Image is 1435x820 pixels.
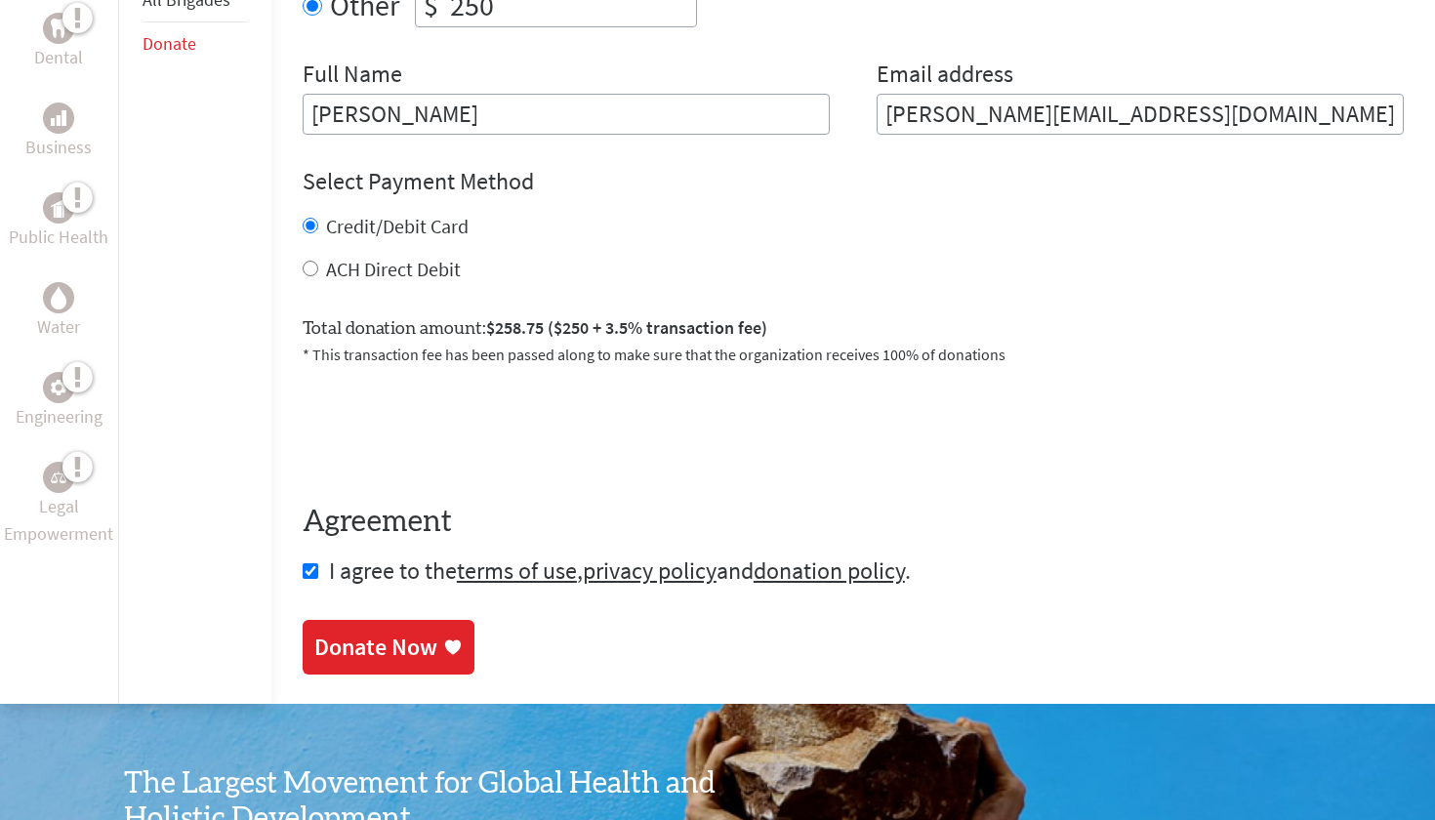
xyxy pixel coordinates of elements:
[43,462,74,493] div: Legal Empowerment
[51,198,66,218] img: Public Health
[303,166,1404,197] h4: Select Payment Method
[9,224,108,251] p: Public Health
[754,555,905,586] a: donation policy
[303,505,1404,540] h4: Agreement
[16,372,102,430] a: EngineeringEngineering
[877,59,1013,94] label: Email address
[314,632,437,663] div: Donate Now
[34,13,83,71] a: DentalDental
[4,493,114,548] p: Legal Empowerment
[51,110,66,126] img: Business
[143,32,196,55] a: Donate
[37,313,80,341] p: Water
[51,20,66,38] img: Dental
[51,380,66,395] img: Engineering
[51,471,66,483] img: Legal Empowerment
[329,555,911,586] span: I agree to the , and .
[37,282,80,341] a: WaterWater
[9,192,108,251] a: Public HealthPublic Health
[486,316,767,339] span: $258.75 ($250 + 3.5% transaction fee)
[43,372,74,403] div: Engineering
[303,389,599,466] iframe: reCAPTCHA
[34,44,83,71] p: Dental
[583,555,717,586] a: privacy policy
[25,102,92,161] a: BusinessBusiness
[457,555,577,586] a: terms of use
[43,282,74,313] div: Water
[877,94,1404,135] input: Your Email
[143,22,248,65] li: Donate
[303,59,402,94] label: Full Name
[303,620,474,675] a: Donate Now
[326,257,461,281] label: ACH Direct Debit
[326,214,469,238] label: Credit/Debit Card
[43,13,74,44] div: Dental
[43,192,74,224] div: Public Health
[43,102,74,134] div: Business
[303,94,830,135] input: Enter Full Name
[4,462,114,548] a: Legal EmpowermentLegal Empowerment
[25,134,92,161] p: Business
[16,403,102,430] p: Engineering
[303,314,767,343] label: Total donation amount:
[303,343,1404,366] p: * This transaction fee has been passed along to make sure that the organization receives 100% of ...
[51,287,66,309] img: Water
